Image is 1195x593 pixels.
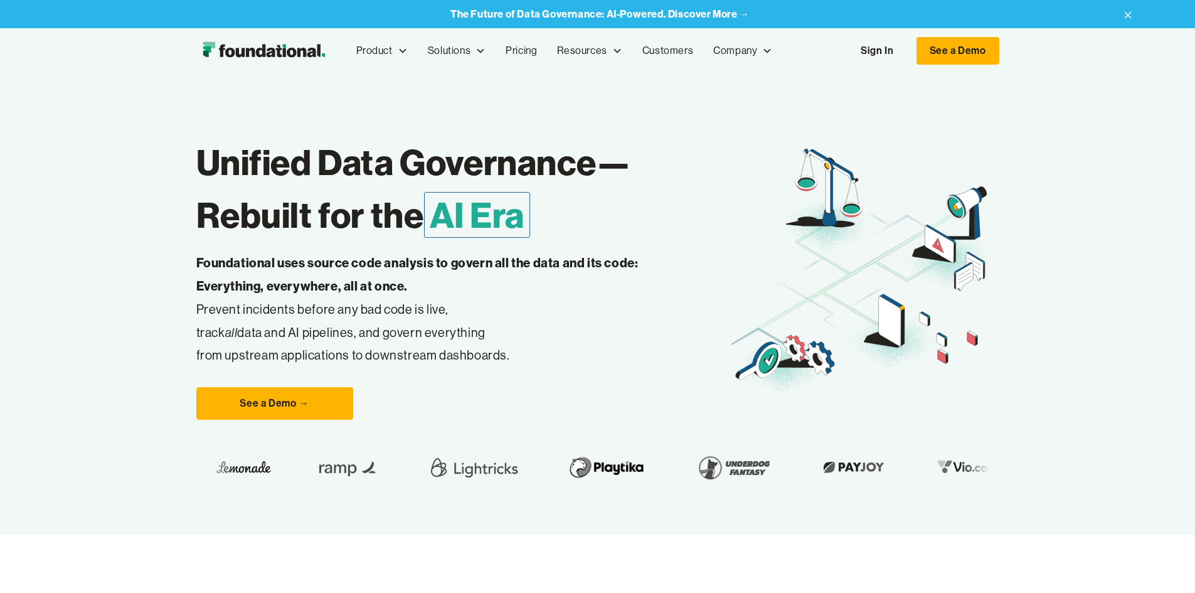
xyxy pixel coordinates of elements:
img: Vio.com [910,457,983,477]
div: Product [356,43,393,59]
strong: Foundational uses source code analysis to govern all the data and its code: Everything, everywher... [196,255,639,294]
div: Product [346,30,418,72]
em: all [225,324,238,340]
a: Pricing [496,30,547,72]
div: Company [713,43,757,59]
img: Lightricks [405,450,501,485]
div: Solutions [428,43,470,59]
div: Solutions [418,30,496,72]
img: Underdog Fantasy [671,450,756,485]
img: Playtika [541,450,630,485]
a: See a Demo [916,37,999,65]
a: Customers [632,30,703,72]
a: home [196,38,331,63]
h1: Unified Data Governance— Rebuilt for the [196,136,731,242]
iframe: Chat Widget [1132,533,1195,593]
p: Prevent incidents before any bad code is live, track data and AI pipelines, and govern everything... [196,252,678,367]
img: Foundational Logo [196,38,331,63]
a: Sign In [848,38,906,64]
img: Lemonade [195,457,250,477]
div: Company [703,30,782,72]
img: Payjoy [796,457,870,477]
a: See a Demo → [196,387,353,420]
img: Ramp [290,450,365,485]
a: The Future of Data Governance: AI-Powered. Discover More → [450,8,750,20]
div: Resources [557,43,607,59]
div: Resources [547,30,632,72]
span: AI Era [424,192,531,238]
